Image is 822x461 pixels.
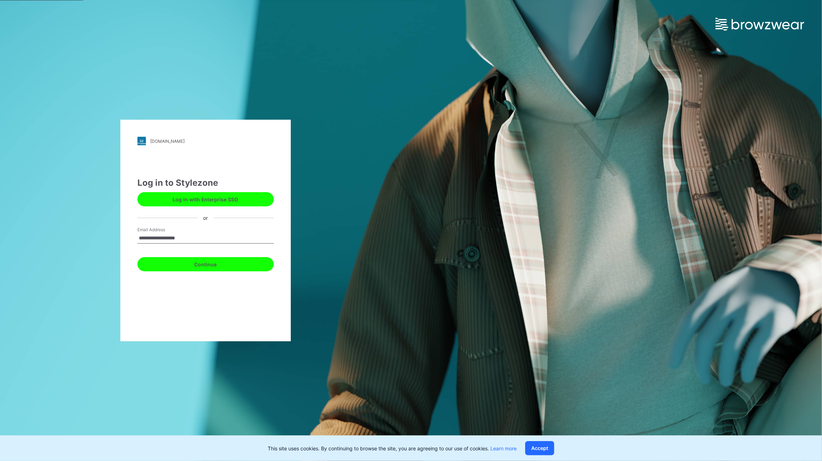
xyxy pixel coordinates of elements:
a: Learn more [490,445,517,451]
img: browzwear-logo.e42bd6dac1945053ebaf764b6aa21510.svg [715,18,804,31]
div: Log in to Stylezone [137,177,274,189]
p: This site uses cookies. By continuing to browse the site, you are agreeing to our use of cookies. [268,445,517,452]
a: [DOMAIN_NAME] [137,137,274,145]
div: [DOMAIN_NAME] [150,139,185,144]
label: Email Address [137,227,187,233]
button: Continue [137,257,274,271]
button: Accept [525,441,554,455]
div: or [197,214,213,222]
img: stylezone-logo.562084cfcfab977791bfbf7441f1a819.svg [137,137,146,145]
button: Log in with Enterprise SSO [137,192,274,206]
